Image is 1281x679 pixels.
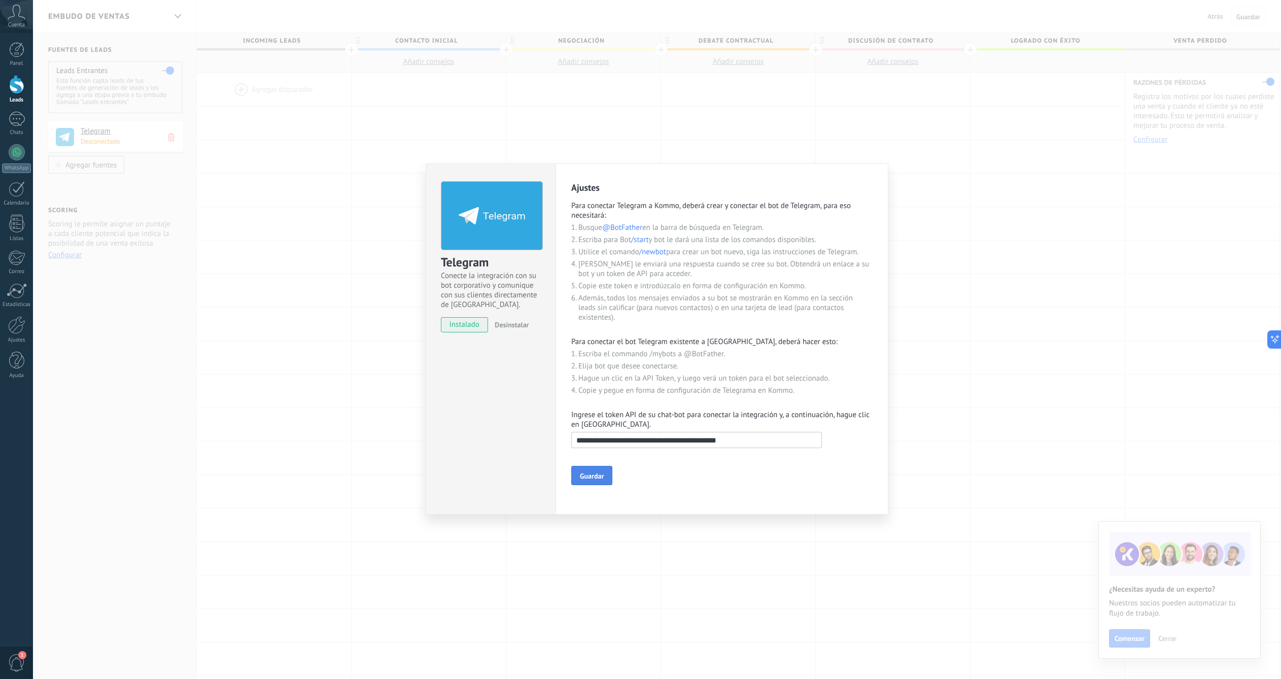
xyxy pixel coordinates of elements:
[578,374,873,383] li: Hague un clic en la API Token, y luego verá un token para el bot seleccionado.
[2,235,31,242] div: Listas
[2,60,31,67] div: Panel
[2,129,31,136] div: Chats
[578,247,873,257] li: Utilice el comando para crear un bot nuevo, siga las instrucciones de Telegram.
[2,200,31,207] div: Calendario
[571,337,873,349] span: Para conectar el bot Telegram existente a [GEOGRAPHIC_DATA], deberá hacer esto:
[495,320,529,329] span: Desinstalar
[2,301,31,308] div: Estadísticas
[578,223,873,232] li: Busque en la barra de búsqueda en Telegram.
[2,268,31,275] div: Correo
[578,361,873,371] li: Elija bot que desee conectarse.
[441,254,541,271] div: Telegram
[441,271,541,310] span: Conecte la integración con su bot corporativo y comunique con sus clientes directamente de [GEOGR...
[571,201,873,223] span: Para conectar Telegram a Kommo, deberá crear y conectar el bot de Telegram, para eso necesitará:
[578,386,873,395] li: Copie y pegue en forma de configuración de Telegrama en Kommo.
[2,372,31,379] div: Ayuda
[18,651,26,659] span: 1
[2,97,31,104] div: Leads
[571,466,612,485] button: Guardar
[631,235,649,245] span: /start
[578,259,873,279] li: [PERSON_NAME] le enviará una respuesta cuando se cree su bot. Obtendrá un enlace a su bot y un to...
[571,182,873,193] div: Ajustes
[578,235,873,245] li: Escriba para Bot y bot le dará una lista de los comandos disponibles.
[8,22,25,28] span: Cuenta
[2,163,31,173] div: WhatsApp
[580,472,604,480] span: Guardar
[2,337,31,344] div: Ajustes
[578,281,873,291] li: Copie este token e introdúzcalo en forma de configuración en Kommo.
[639,247,666,257] span: /newbot
[491,317,529,332] button: Desinstalar
[441,317,488,332] span: instalado
[602,223,642,232] span: @BotFather
[571,410,873,429] p: Ingrese el token API de su chat-bot para conectar la integración y, a continuación, hague clic en...
[578,293,873,322] li: Además, todos los mensajes enviados a su bot se mostrarán en Kommo en la sección leads sin califi...
[578,349,873,359] li: Escriba el commando /mybots a @BotFather.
